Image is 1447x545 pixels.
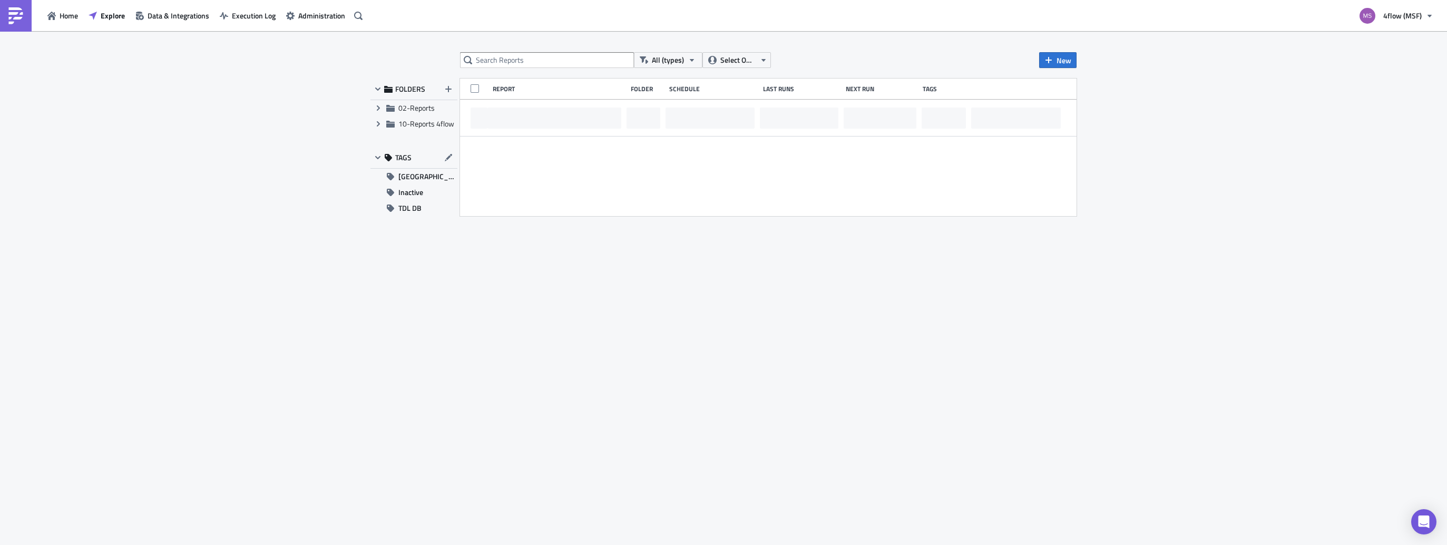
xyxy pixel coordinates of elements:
[130,7,214,24] button: Data & Integrations
[281,7,350,24] button: Administration
[232,10,276,21] span: Execution Log
[1057,55,1071,66] span: New
[1353,4,1439,27] button: 4flow (MSF)
[634,52,702,68] button: All (types)
[60,10,78,21] span: Home
[720,54,756,66] span: Select Owner
[398,102,435,113] span: 02-Reports
[493,85,625,93] div: Report
[298,10,345,21] span: Administration
[214,7,281,24] button: Execution Log
[631,85,664,93] div: Folder
[83,7,130,24] button: Explore
[370,184,457,200] button: Inactive
[669,85,758,93] div: Schedule
[395,153,412,162] span: TAGS
[101,10,125,21] span: Explore
[652,54,684,66] span: All (types)
[398,118,454,129] span: 10-Reports 4flow
[398,200,422,216] span: TDL DB
[42,7,83,24] button: Home
[398,169,457,184] span: [GEOGRAPHIC_DATA]
[7,7,24,24] img: PushMetrics
[460,52,634,68] input: Search Reports
[398,184,423,200] span: Inactive
[846,85,918,93] div: Next Run
[1383,10,1422,21] span: 4flow (MSF)
[395,84,425,94] span: FOLDERS
[1039,52,1077,68] button: New
[370,200,457,216] button: TDL DB
[763,85,840,93] div: Last Runs
[1358,7,1376,25] img: Avatar
[1411,509,1436,534] div: Open Intercom Messenger
[702,52,771,68] button: Select Owner
[148,10,209,21] span: Data & Integrations
[370,169,457,184] button: [GEOGRAPHIC_DATA]
[923,85,967,93] div: Tags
